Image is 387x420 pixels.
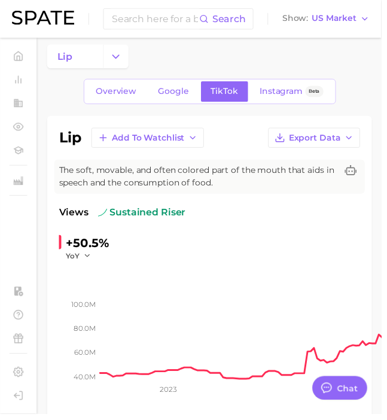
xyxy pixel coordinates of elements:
tspan: 100.0m [72,305,97,314]
tspan: 80.0m [75,329,97,338]
span: Export Data [293,135,346,145]
span: Views [60,209,90,223]
button: Export Data [272,130,365,150]
span: Google [161,88,192,98]
span: US Market [316,16,362,22]
span: sustained riser [99,209,188,223]
a: lip [48,45,105,69]
span: TikTok [214,88,242,98]
span: The soft, movable, and often colored part of the mouth that aids in speech and the consumption of... [60,167,342,192]
h1: lip [60,133,83,147]
tspan: 40.0m [75,378,97,386]
tspan: 2023 [162,391,179,400]
span: Overview [97,88,139,98]
a: InstagramBeta [254,83,339,104]
span: Show [287,16,313,22]
span: Search [215,14,249,25]
a: TikTok [204,83,252,104]
tspan: 60.0m [75,354,97,363]
button: YoY [67,255,93,265]
img: SPATE [12,11,75,25]
span: lip [58,52,74,63]
span: YoY [67,255,81,265]
button: Change Category [105,45,130,69]
a: Log out. Currently logged in with e-mail karina.almeda@itcosmetics.com. [10,392,28,410]
button: Add to Watchlist [93,130,207,150]
input: Search here for a brand, industry, or ingredient [112,9,202,29]
a: Google [151,83,202,104]
button: ShowUS Market [284,11,378,27]
a: Overview [87,83,149,104]
span: Add to Watchlist [114,135,187,145]
span: Beta [313,88,325,98]
span: Instagram [264,88,307,98]
img: sustained riser [99,211,109,221]
div: +50.5% [67,238,111,257]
